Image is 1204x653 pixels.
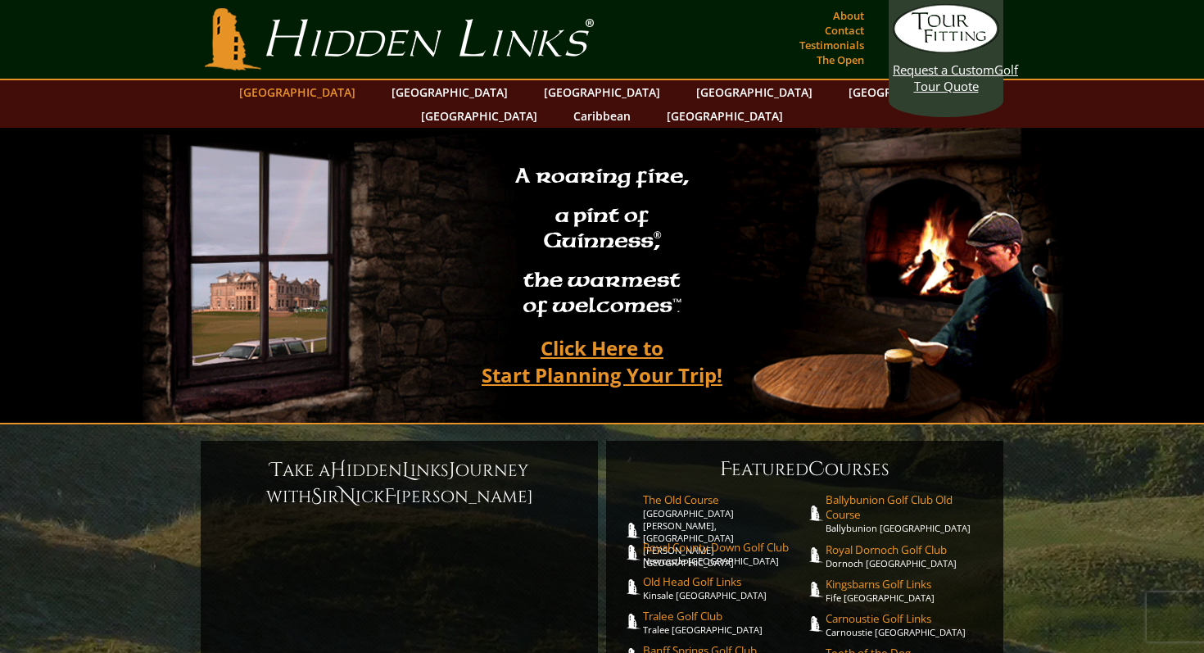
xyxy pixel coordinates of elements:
[643,609,805,636] a: Tralee Golf ClubTralee [GEOGRAPHIC_DATA]
[840,80,973,104] a: [GEOGRAPHIC_DATA]
[330,457,346,483] span: H
[643,540,805,555] span: Royal County Down Golf Club
[643,492,805,569] a: The Old Course[GEOGRAPHIC_DATA][PERSON_NAME], [GEOGRAPHIC_DATA][PERSON_NAME] [GEOGRAPHIC_DATA]
[893,61,994,78] span: Request a Custom
[826,542,988,569] a: Royal Dornoch Golf ClubDornoch [GEOGRAPHIC_DATA]
[339,483,355,510] span: N
[384,483,396,510] span: F
[826,577,988,604] a: Kingsbarns Golf LinksFife [GEOGRAPHIC_DATA]
[217,457,582,510] h6: ake a idden inks ourney with ir ick [PERSON_NAME]
[402,457,410,483] span: L
[826,492,988,522] span: Ballybunion Golf Club Old Course
[808,456,825,483] span: C
[383,80,516,104] a: [GEOGRAPHIC_DATA]
[505,156,699,329] h2: A roaring fire, a pint of Guinness , the warmest of welcomes™.
[829,4,868,27] a: About
[643,540,805,567] a: Royal County Down Golf ClubNewcastle [GEOGRAPHIC_DATA]
[643,574,805,601] a: Old Head Golf LinksKinsale [GEOGRAPHIC_DATA]
[659,104,791,128] a: [GEOGRAPHIC_DATA]
[826,611,988,626] span: Carnoustie Golf Links
[893,4,999,94] a: Request a CustomGolf Tour Quote
[826,542,988,557] span: Royal Dornoch Golf Club
[826,577,988,592] span: Kingsbarns Golf Links
[565,104,639,128] a: Caribbean
[720,456,731,483] span: F
[465,329,739,394] a: Click Here toStart Planning Your Trip!
[826,492,988,534] a: Ballybunion Golf Club Old CourseBallybunion [GEOGRAPHIC_DATA]
[622,456,987,483] h6: eatured ourses
[826,611,988,638] a: Carnoustie Golf LinksCarnoustie [GEOGRAPHIC_DATA]
[231,80,364,104] a: [GEOGRAPHIC_DATA]
[821,19,868,42] a: Contact
[643,609,805,624] span: Tralee Golf Club
[643,492,805,507] span: The Old Course
[413,104,545,128] a: [GEOGRAPHIC_DATA]
[449,457,455,483] span: J
[812,48,868,71] a: The Open
[270,457,283,483] span: T
[311,483,322,510] span: S
[643,574,805,589] span: Old Head Golf Links
[536,80,668,104] a: [GEOGRAPHIC_DATA]
[795,34,868,57] a: Testimonials
[688,80,821,104] a: [GEOGRAPHIC_DATA]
